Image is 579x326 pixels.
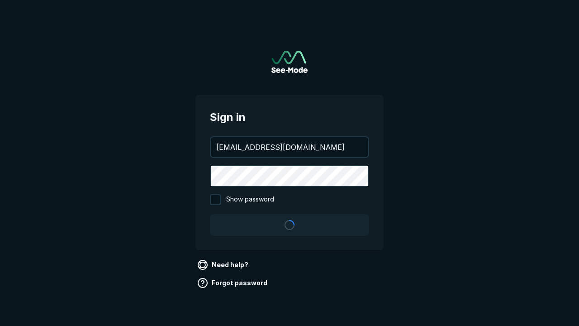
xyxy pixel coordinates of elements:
a: Need help? [195,258,252,272]
a: Go to sign in [271,51,308,73]
input: your@email.com [211,137,368,157]
span: Sign in [210,109,369,125]
img: See-Mode Logo [271,51,308,73]
a: Forgot password [195,276,271,290]
span: Show password [226,194,274,205]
